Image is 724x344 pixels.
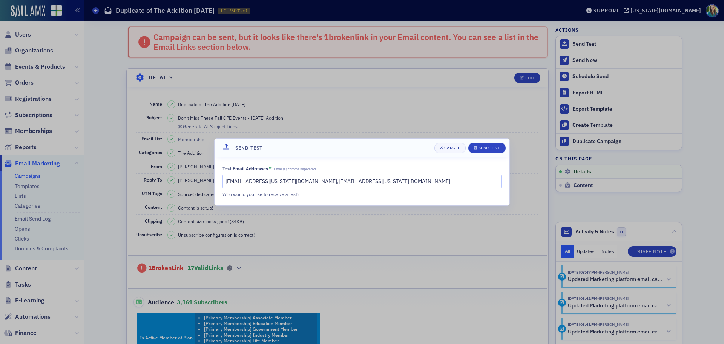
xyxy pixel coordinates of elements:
button: Cancel [434,143,466,153]
div: Cancel [444,146,460,150]
abbr: This field is required [269,165,272,172]
span: Email(s) comma seperated [274,167,316,171]
div: Test Email Addresses [222,166,268,171]
h4: Send Test [235,144,263,151]
div: Send Test [479,146,500,150]
div: Who would you like to receive a test? [222,191,476,197]
button: Send Test [468,143,506,153]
